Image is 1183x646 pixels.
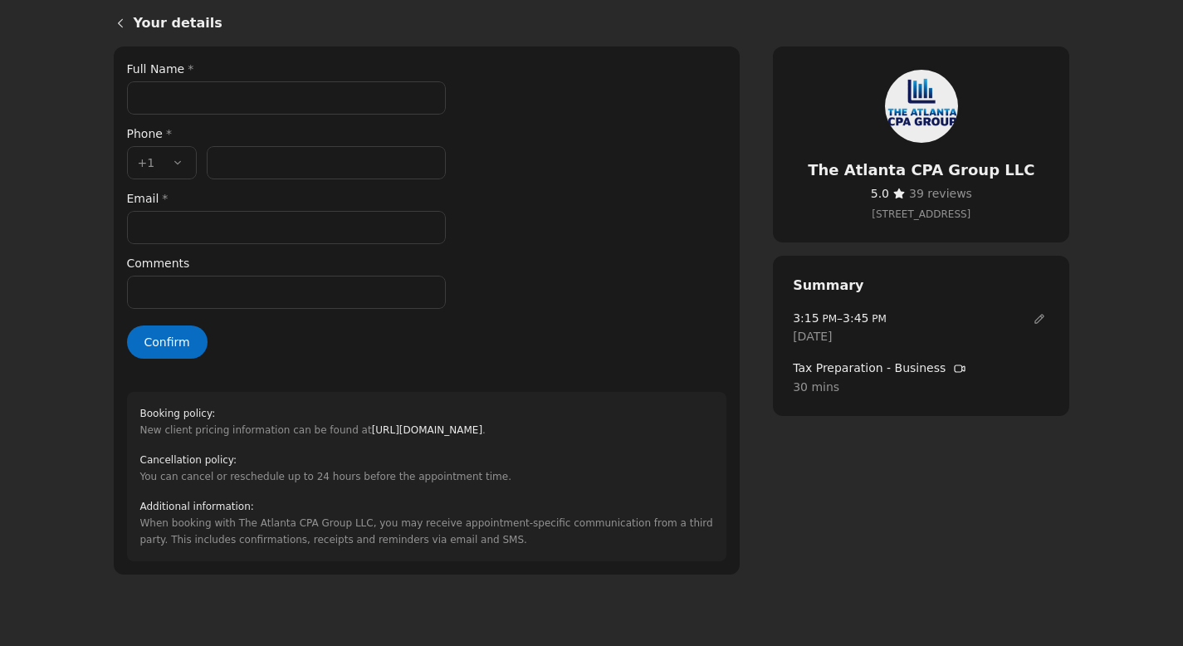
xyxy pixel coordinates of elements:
[793,359,1049,378] span: Tax Preparation - Business
[909,184,972,203] span: ​
[1029,309,1049,329] span: ​
[793,327,832,345] span: [DATE]
[871,184,889,203] span: ​
[140,452,511,485] div: You can cancel or reschedule up to 24 hours before the appointment time.
[140,498,714,548] div: When booking with The Atlanta CPA Group LLC, you may receive appointment-specific communication f...
[909,187,972,200] span: 39 reviews
[127,325,208,359] button: Confirm
[127,189,446,208] label: Email
[793,378,1049,396] span: 30 mins
[100,3,134,43] a: Back
[127,60,446,78] label: Full Name
[134,13,1070,33] h1: Your details
[1029,309,1049,329] button: Edit date and time
[793,309,887,327] span: –
[793,159,1049,181] h4: The Atlanta CPA Group LLC
[909,184,972,203] a: 39 reviews
[819,313,837,325] span: PM
[946,360,966,378] span: ​
[793,206,1049,223] a: Get directions (Opens in a new window)
[140,452,511,468] h2: Cancellation policy :
[793,311,819,325] span: 3:15
[127,125,446,143] div: Phone
[882,66,961,146] img: The Atlanta CPA Group LLC logo
[127,146,197,179] button: +1
[372,422,482,438] a: https://atlcpagroup.com/service-pricing/ (Opens in a new window)
[140,405,486,422] h2: Booking policy :
[140,498,714,515] h2: Additional information :
[793,276,1049,296] h2: Summary
[871,187,889,200] span: 5.0 stars out of 5
[127,254,446,272] label: Comments
[140,422,486,438] p: New client pricing information can be found at .
[953,362,966,375] svg: Video call
[868,313,886,325] span: PM
[843,311,868,325] span: 3:45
